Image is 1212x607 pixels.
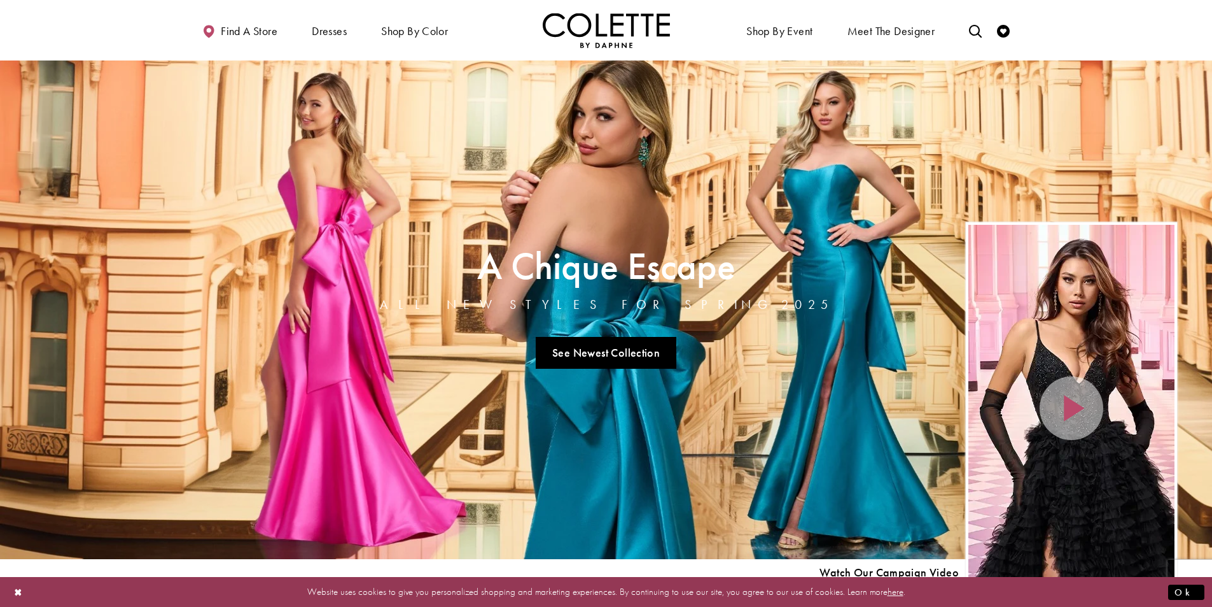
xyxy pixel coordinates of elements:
[199,13,281,48] a: Find a store
[381,25,448,38] span: Shop by color
[847,25,935,38] span: Meet the designer
[819,566,959,579] span: Play Slide #15 Video
[1168,584,1204,600] button: Submit Dialog
[543,13,670,48] img: Colette by Daphne
[378,13,451,48] span: Shop by color
[994,13,1013,48] a: Check Wishlist
[92,583,1120,601] p: Website uses cookies to give you personalized shopping and marketing experiences. By continuing t...
[966,13,985,48] a: Toggle search
[888,585,903,598] a: here
[376,332,837,374] ul: Slider Links
[743,13,816,48] span: Shop By Event
[844,13,938,48] a: Meet the designer
[536,337,677,369] a: See Newest Collection A Chique Escape All New Styles For Spring 2025
[543,13,670,48] a: Visit Home Page
[312,25,347,38] span: Dresses
[309,13,350,48] span: Dresses
[221,25,277,38] span: Find a store
[746,25,812,38] span: Shop By Event
[8,581,29,603] button: Close Dialog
